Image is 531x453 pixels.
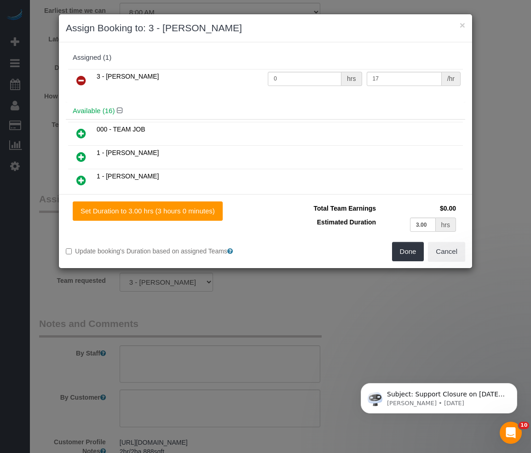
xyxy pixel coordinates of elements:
[73,54,458,62] div: Assigned (1)
[73,201,223,221] button: Set Duration to 3.00 hrs (3 hours 0 minutes)
[519,422,529,429] span: 10
[347,364,531,428] iframe: Intercom notifications message
[500,422,522,444] iframe: Intercom live chat
[66,248,72,254] input: Update booking's Duration based on assigned Teams
[272,201,378,215] td: Total Team Earnings
[73,107,458,115] h4: Available (16)
[97,126,145,133] span: 000 - TEAM JOB
[66,21,465,35] h3: Assign Booking to: 3 - [PERSON_NAME]
[97,172,159,180] span: 1 - [PERSON_NAME]
[378,201,458,215] td: $0.00
[392,242,424,261] button: Done
[442,72,461,86] div: /hr
[66,247,259,256] label: Update booking's Duration based on assigned Teams
[428,242,465,261] button: Cancel
[317,218,376,226] span: Estimated Duration
[97,73,159,80] span: 3 - [PERSON_NAME]
[97,149,159,156] span: 1 - [PERSON_NAME]
[460,20,465,30] button: ×
[341,72,362,86] div: hrs
[436,218,456,232] div: hrs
